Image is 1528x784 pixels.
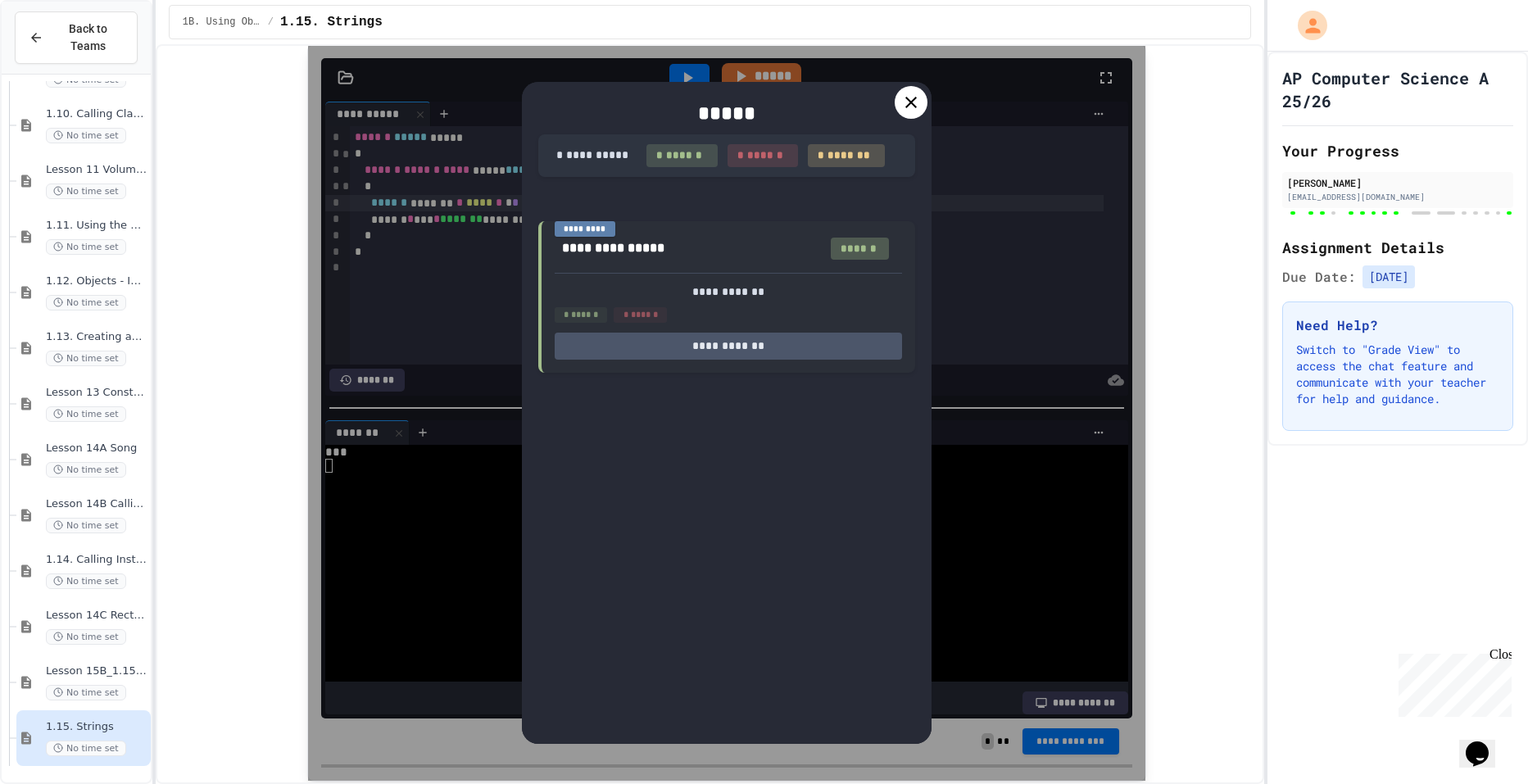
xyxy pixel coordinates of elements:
span: 1B. Using Objects and Methods [183,16,261,29]
span: No time set [46,406,126,422]
div: My Account [1281,7,1331,44]
h1: AP Computer Science A 25/26 [1282,66,1513,112]
span: Lesson 11 Volume, Distance, & Quadratic Formula [46,163,147,177]
span: No time set [46,295,126,310]
span: No time set [46,685,126,700]
iframe: chat widget [1459,718,1512,768]
span: No time set [46,573,126,589]
span: 1.15. Strings [46,720,147,734]
span: [DATE] [1363,265,1415,288]
span: 1.12. Objects - Instances of Classes [46,274,147,288]
button: Back to Teams [15,11,138,64]
div: Chat with us now!Close [7,7,113,104]
p: Switch to "Grade View" to access the chat feature and communicate with your teacher for help and ... [1296,342,1499,407]
span: No time set [46,741,126,756]
div: [EMAIL_ADDRESS][DOMAIN_NAME] [1287,191,1508,203]
span: Lesson 14B Calling Methods with Parameters [46,497,147,511]
span: No time set [46,239,126,255]
span: No time set [46,518,126,533]
span: Lesson 13 Constructors [46,386,147,400]
span: Lesson 14A Song [46,442,147,455]
h3: Need Help? [1296,315,1499,335]
span: Due Date: [1282,267,1356,287]
span: Back to Teams [53,20,124,55]
span: 1.14. Calling Instance Methods [46,553,147,567]
span: No time set [46,629,126,645]
span: Lesson 15B_1.15 String Methods Demonstration [46,664,147,678]
span: No time set [46,462,126,478]
span: No time set [46,184,126,199]
span: 1.15. Strings [280,12,383,32]
span: / [268,16,274,29]
h2: Your Progress [1282,139,1513,162]
iframe: chat widget [1392,647,1512,717]
span: 1.13. Creating and Initializing Objects: Constructors [46,330,147,344]
span: Lesson 14C Rectangle [46,609,147,623]
h2: Assignment Details [1282,236,1513,259]
span: No time set [46,351,126,366]
span: No time set [46,128,126,143]
div: [PERSON_NAME] [1287,175,1508,190]
span: 1.10. Calling Class Methods [46,107,147,121]
span: 1.11. Using the Math Class [46,219,147,233]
